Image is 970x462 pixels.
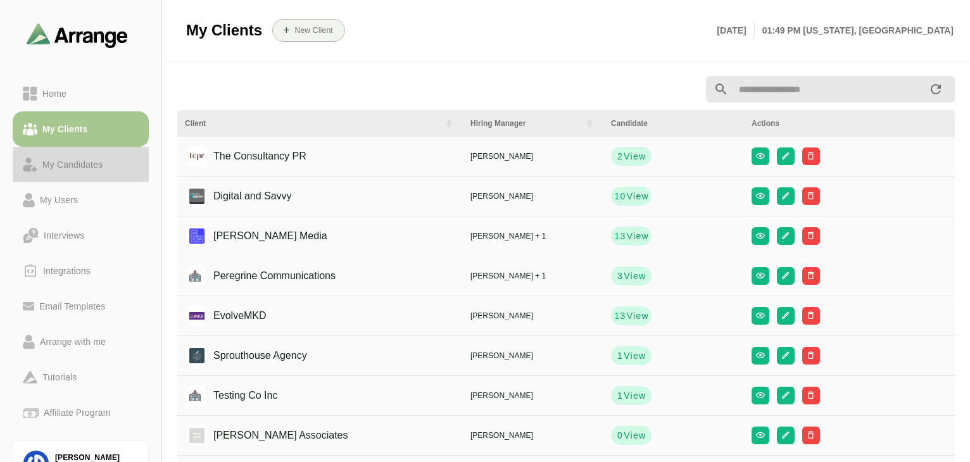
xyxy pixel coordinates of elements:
[13,253,149,289] a: Integrations
[194,184,292,208] div: Digital and Savvy
[185,385,205,406] img: placeholder logo
[187,186,207,206] img: 1631367050045.jpg
[611,266,652,285] button: 3View
[34,299,110,314] div: Email Templates
[185,266,205,286] img: placeholder logo
[617,150,623,163] strong: 2
[194,384,277,408] div: Testing Co Inc
[614,309,626,322] strong: 13
[37,157,108,172] div: My Candidates
[37,370,82,385] div: Tutorials
[13,289,149,324] a: Email Templates
[717,23,754,38] p: [DATE]
[37,86,72,101] div: Home
[626,190,649,203] span: View
[611,426,652,445] button: 0View
[611,118,736,129] div: Candidate
[186,21,262,40] span: My Clients
[611,386,652,405] button: 1View
[470,230,596,242] div: [PERSON_NAME] + 1
[38,263,96,278] div: Integrations
[37,122,92,137] div: My Clients
[187,346,207,366] img: sprouthouseagency_logo.jpg
[187,146,207,166] img: tcpr.jpeg
[623,270,646,282] span: View
[187,306,207,326] img: evolvemkd-logo.jpg
[626,309,649,322] span: View
[928,82,943,97] i: appended action
[194,224,327,248] div: [PERSON_NAME] Media
[623,429,646,442] span: View
[470,190,596,202] div: [PERSON_NAME]
[294,26,332,35] b: New Client
[470,350,596,361] div: [PERSON_NAME]
[194,344,307,368] div: Sprouthouse Agency
[35,192,83,208] div: My Users
[617,429,623,442] strong: 0
[39,405,115,420] div: Affiliate Program
[470,390,596,401] div: [PERSON_NAME]
[626,230,649,242] span: View
[194,264,336,288] div: Peregrine Communications
[13,395,149,430] a: Affiliate Program
[614,230,626,242] strong: 13
[614,190,626,203] strong: 10
[611,187,652,206] button: 10View
[752,118,947,129] div: Actions
[185,118,436,129] div: Client
[13,324,149,359] a: Arrange with me
[623,349,646,362] span: View
[13,359,149,395] a: Tutorials
[13,111,149,147] a: My Clients
[617,389,623,402] strong: 1
[611,147,652,166] button: 2View
[611,346,652,365] button: 1View
[470,310,596,322] div: [PERSON_NAME]
[470,270,596,282] div: [PERSON_NAME] + 1
[187,425,207,446] img: BSA-Logo.jpg
[194,144,306,168] div: The Consultancy PR
[755,23,954,38] p: 01:49 PM [US_STATE], [GEOGRAPHIC_DATA]
[611,227,652,246] button: 13View
[27,23,128,47] img: arrangeai-name-small-logo.4d2b8aee.svg
[194,423,348,447] div: [PERSON_NAME] Associates
[194,304,267,328] div: EvolveMKD
[13,182,149,218] a: My Users
[13,147,149,182] a: My Candidates
[611,306,652,325] button: 13View
[187,226,207,246] img: hannah_cranston_media_logo.jpg
[617,349,623,362] strong: 1
[39,228,89,243] div: Interviews
[623,389,646,402] span: View
[470,430,596,441] div: [PERSON_NAME]
[13,218,149,253] a: Interviews
[617,270,623,282] strong: 3
[13,76,149,111] a: Home
[470,151,596,162] div: [PERSON_NAME]
[272,19,345,42] button: New Client
[623,150,646,163] span: View
[470,118,577,129] div: Hiring Manager
[35,334,111,349] div: Arrange with me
